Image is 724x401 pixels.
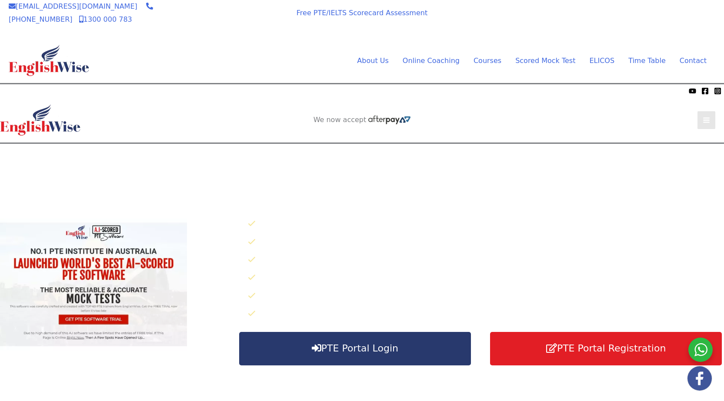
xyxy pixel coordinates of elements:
[309,116,415,125] aside: Header Widget 2
[621,54,673,67] a: Time TableMenu Toggle
[589,56,614,65] span: ELICOS
[241,198,724,211] p: Click below to know why EnglishWise has worlds best AI scored PTE software
[295,151,430,168] a: AI SCORED PTE SOFTWARE REGISTER FOR FREE SOFTWARE TRIAL
[403,56,460,65] span: Online Coaching
[563,5,715,33] aside: Header Widget 1
[701,87,709,95] a: Facebook
[673,54,707,67] a: Contact
[297,9,427,17] a: Free PTE/IELTS Scorecard Assessment
[368,116,410,124] img: Afterpay-Logo
[248,217,724,231] li: 30X AI Scored Full Length Mock Tests
[350,54,395,67] a: About UsMenu Toggle
[9,2,153,23] a: [PHONE_NUMBER]
[53,89,77,93] img: Afterpay-Logo
[628,56,666,65] span: Time Table
[248,235,724,249] li: 250 Speaking Practice Questions
[248,307,724,321] li: Instant Results – KNOW where you Stand in the Shortest Amount of Time
[224,10,270,19] span: We now accept
[508,54,582,67] a: Scored Mock TestMenu Toggle
[248,253,724,267] li: 50 Writing Practice Questions
[687,366,712,391] img: white-facebook.png
[286,144,438,172] aside: Header Widget 1
[9,2,137,10] a: [EMAIL_ADDRESS][DOMAIN_NAME]
[336,54,707,67] nav: Site Navigation: Main Menu
[689,87,696,95] a: YouTube
[680,56,707,65] span: Contact
[357,56,388,65] span: About Us
[515,56,575,65] span: Scored Mock Test
[239,332,471,365] a: PTE Portal Login
[4,86,50,95] span: We now accept
[582,54,621,67] a: ELICOS
[396,54,467,67] a: Online CoachingMenu Toggle
[314,116,367,124] span: We now accept
[248,289,724,303] li: 200 Listening Practice Questions
[572,12,707,29] a: AI SCORED PTE SOFTWARE REGISTER FOR FREE SOFTWARE TRIAL
[474,56,501,65] span: Courses
[235,21,259,26] img: Afterpay-Logo
[248,271,724,285] li: 125 Reading Practice Questions
[79,15,132,23] a: 1300 000 783
[9,45,89,76] img: cropped-ew-logo
[490,332,722,365] a: PTE Portal Registration
[467,54,508,67] a: CoursesMenu Toggle
[714,87,721,95] a: Instagram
